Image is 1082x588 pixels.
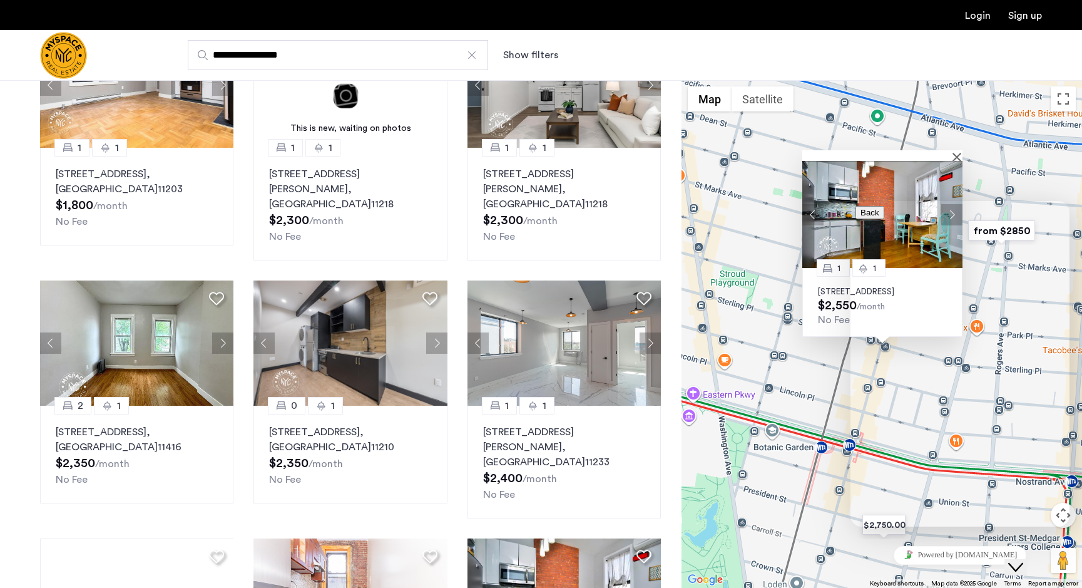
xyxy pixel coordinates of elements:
[955,152,964,161] button: Close
[269,214,309,227] span: $2,300
[212,75,233,96] button: Next apartment
[253,23,447,148] a: This is new, waiting on photos
[253,406,447,503] a: 01[STREET_ADDRESS], [GEOGRAPHIC_DATA]11210No Fee
[253,281,447,406] img: a8b926f1-9a91-4e5e-b036-feb4fe78ee5d_638897719958967181.jpeg
[965,11,991,21] a: Login
[688,86,732,111] button: Show street map
[505,140,509,155] span: 1
[483,425,645,470] p: [STREET_ADDRESS][PERSON_NAME] 11233
[467,23,661,148] img: a8b926f1-9a91-4e5e-b036-feb4fe78ee5d_638850847483284209.jpeg
[483,232,515,242] span: No Fee
[56,475,88,485] span: No Fee
[483,472,523,485] span: $2,400
[253,333,275,354] button: Previous apartment
[40,333,61,354] button: Previous apartment
[857,511,911,539] div: $2,750.00
[78,398,83,413] span: 2
[1028,579,1078,588] a: Report a map error
[523,474,557,484] sub: /month
[93,201,128,211] sub: /month
[931,580,997,587] span: Map data ©2025 Google
[483,214,523,227] span: $2,300
[40,148,233,245] a: 11[STREET_ADDRESS], [GEOGRAPHIC_DATA]11203No Fee
[56,217,88,227] span: No Fee
[291,140,295,155] span: 1
[1004,538,1044,575] iframe: chat widget
[467,75,489,96] button: Previous apartment
[467,333,489,354] button: Previous apartment
[40,406,233,503] a: 21[STREET_ADDRESS], [GEOGRAPHIC_DATA]11416No Fee
[523,216,558,226] sub: /month
[291,398,297,413] span: 0
[56,167,218,197] p: [STREET_ADDRESS] 11203
[483,490,515,500] span: No Fee
[117,398,121,413] span: 1
[40,281,234,406] img: 8515455b-be52-4141-8a40-4c35d33cf98b_638870814355856179.jpeg
[483,167,645,212] p: [STREET_ADDRESS][PERSON_NAME] 11218
[467,148,661,260] a: 11[STREET_ADDRESS][PERSON_NAME], [GEOGRAPHIC_DATA]11218No Fee
[56,425,218,455] p: [STREET_ADDRESS] 11416
[1004,579,1021,588] a: Terms (opens in new tab)
[732,86,794,111] button: Show satellite imagery
[818,287,947,297] p: [STREET_ADDRESS]
[837,264,840,272] span: 1
[640,75,661,96] button: Next apartment
[331,398,335,413] span: 1
[1051,86,1076,111] button: Toggle fullscreen view
[505,398,509,413] span: 1
[467,406,661,518] a: 11[STREET_ADDRESS][PERSON_NAME], [GEOGRAPHIC_DATA]11233No Fee
[78,140,81,155] span: 1
[269,425,431,455] p: [STREET_ADDRESS] 11210
[850,541,1069,569] iframe: chat widget
[802,204,824,225] button: Previous apartment
[685,572,726,588] img: Google
[253,23,447,148] img: 3.gif
[95,459,130,469] sub: /month
[40,32,87,79] img: logo
[253,148,447,260] a: 11[STREET_ADDRESS][PERSON_NAME], [GEOGRAPHIC_DATA]11218No Fee
[818,299,857,312] span: $2,550
[269,457,309,470] span: $2,350
[188,40,488,70] input: Apartment Search
[543,140,546,155] span: 1
[818,315,850,325] span: No Fee
[802,161,962,268] img: Apartment photo
[40,32,87,79] a: Cazamio Logo
[685,572,726,588] a: Open this area in Google Maps (opens a new window)
[329,140,332,155] span: 1
[40,75,61,96] button: Previous apartment
[870,579,924,588] button: Keyboard shortcuts
[212,333,233,354] button: Next apartment
[269,167,431,212] p: [STREET_ADDRESS][PERSON_NAME] 11218
[269,475,301,485] span: No Fee
[426,333,447,354] button: Next apartment
[269,232,301,242] span: No Fee
[543,398,546,413] span: 1
[115,140,119,155] span: 1
[503,48,558,63] button: Show or hide filters
[40,23,234,148] img: a8b926f1-9a91-4e5e-b036-feb4fe78ee5d_638880945617247159.jpeg
[640,333,661,354] button: Next apartment
[1008,11,1042,21] a: Registration
[309,459,343,469] sub: /month
[850,201,1069,527] iframe: chat widget
[309,216,344,226] sub: /month
[467,281,661,406] img: 1996_638233989275640894.jpeg
[260,122,441,135] div: This is new, waiting on photos
[56,457,95,470] span: $2,350
[56,199,93,212] span: $1,800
